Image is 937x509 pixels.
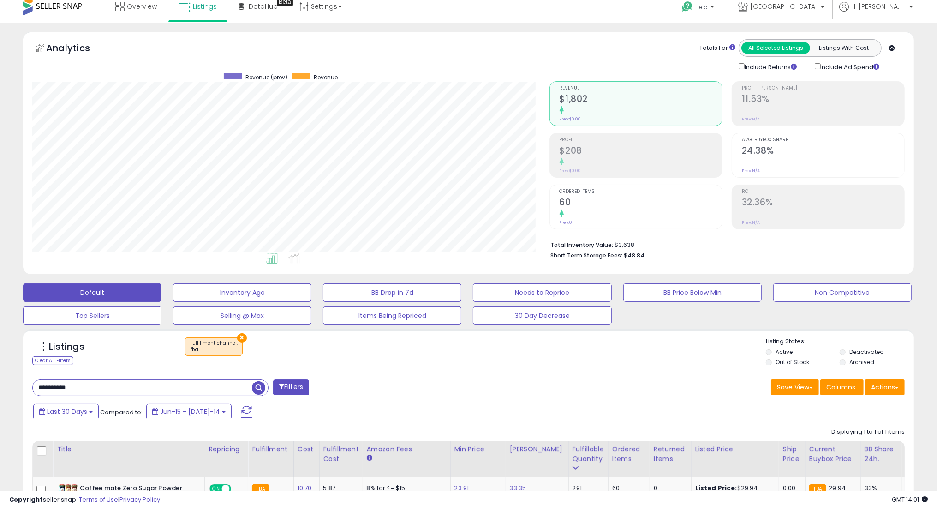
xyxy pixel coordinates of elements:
span: 2025-08-14 14:01 GMT [892,495,928,504]
button: Columns [820,379,864,395]
span: DataHub [249,2,278,11]
button: Items Being Repriced [323,306,461,325]
label: Archived [849,358,874,366]
a: Privacy Policy [119,495,160,504]
label: Out of Stock [776,358,809,366]
h2: 11.53% [742,94,904,106]
p: Listing States: [766,337,914,346]
small: Prev: N/A [742,168,760,174]
div: Returned Items [654,444,687,464]
button: Needs to Reprice [473,283,611,302]
button: Default [23,283,161,302]
h2: $208 [560,145,722,158]
button: Listings With Cost [810,42,878,54]
div: Ordered Items [612,444,646,464]
button: Selling @ Max [173,306,311,325]
button: Filters [273,379,309,395]
div: Repricing [209,444,244,454]
b: Short Term Storage Fees: [551,252,623,259]
h2: $1,802 [560,94,722,106]
a: Terms of Use [79,495,118,504]
div: Ship Price [783,444,801,464]
small: Prev: $0.00 [560,116,581,122]
span: Overview [127,2,157,11]
span: Revenue (prev) [245,73,287,81]
button: Last 30 Days [33,404,99,419]
button: 30 Day Decrease [473,306,611,325]
button: Save View [771,379,819,395]
div: Fulfillment Cost [323,444,359,464]
div: Min Price [454,444,502,454]
label: Active [776,348,793,356]
span: Ordered Items [560,189,722,194]
div: Amazon Fees [367,444,447,454]
div: Title [57,444,201,454]
h2: 60 [560,197,722,210]
span: Revenue [560,86,722,91]
div: Cost [298,444,316,454]
strong: Copyright [9,495,43,504]
div: Listed Price [695,444,775,454]
div: Include Ad Spend [808,61,895,72]
i: Get Help [681,1,693,12]
button: Inventory Age [173,283,311,302]
button: BB Drop in 7d [323,283,461,302]
h2: 24.38% [742,145,904,158]
div: Clear All Filters [32,356,73,365]
small: Prev: N/A [742,116,760,122]
div: Totals For [699,44,735,53]
button: Top Sellers [23,306,161,325]
small: Prev: 0 [560,220,573,225]
button: Non Competitive [773,283,912,302]
span: Profit [PERSON_NAME] [742,86,904,91]
div: Displaying 1 to 1 of 1 items [831,428,905,437]
div: Current Buybox Price [809,444,857,464]
h5: Analytics [46,42,108,57]
span: Jun-15 - [DATE]-14 [160,407,220,416]
span: $48.84 [624,251,645,260]
div: [PERSON_NAME] [510,444,565,454]
button: BB Price Below Min [623,283,762,302]
b: Total Inventory Value: [551,241,614,249]
small: Prev: $0.00 [560,168,581,174]
span: Fulfillment channel : [190,340,238,353]
span: Last 30 Days [47,407,87,416]
span: ROI [742,189,904,194]
button: All Selected Listings [741,42,810,54]
h2: 32.36% [742,197,904,210]
span: [GEOGRAPHIC_DATA] [750,2,818,11]
li: $3,638 [551,239,898,250]
h5: Listings [49,341,84,353]
span: Columns [826,383,855,392]
button: Jun-15 - [DATE]-14 [146,404,232,419]
div: BB Share 24h. [865,444,898,464]
span: Profit [560,138,722,143]
div: fba [190,347,238,353]
span: Hi [PERSON_NAME] [851,2,907,11]
small: Prev: N/A [742,220,760,225]
div: Fulfillable Quantity [573,444,604,464]
small: Amazon Fees. [367,454,372,462]
span: Avg. Buybox Share [742,138,904,143]
a: Hi [PERSON_NAME] [839,2,913,23]
button: × [237,333,247,343]
div: Fulfillment [252,444,289,454]
div: Include Returns [732,61,808,72]
span: Help [695,3,708,11]
span: Revenue [314,73,338,81]
div: seller snap | | [9,496,160,504]
label: Deactivated [849,348,884,356]
span: Listings [193,2,217,11]
span: Compared to: [100,408,143,417]
button: Actions [865,379,905,395]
